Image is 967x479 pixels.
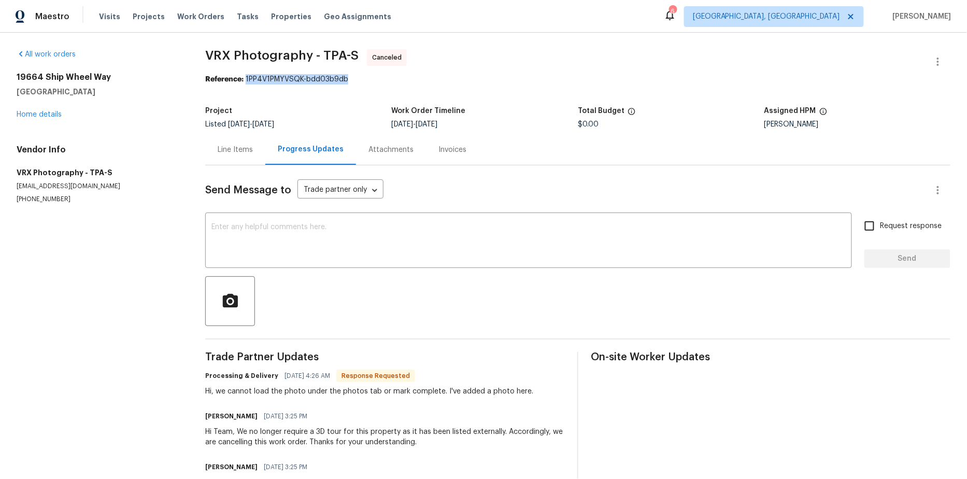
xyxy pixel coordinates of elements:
[205,76,244,83] b: Reference:
[205,462,258,472] h6: [PERSON_NAME]
[205,386,533,397] div: Hi, we cannot load the photo under the photos tab or mark complete. I've added a photo here.
[205,352,565,362] span: Trade Partner Updates
[297,182,383,199] div: Trade partner only
[133,11,165,22] span: Projects
[368,145,414,155] div: Attachments
[205,74,950,84] div: 1PP4V1PMYVSQK-bdd03b9db
[17,87,180,97] h5: [GEOGRAPHIC_DATA]
[177,11,224,22] span: Work Orders
[880,221,942,232] span: Request response
[17,182,180,191] p: [EMAIL_ADDRESS][DOMAIN_NAME]
[764,121,951,128] div: [PERSON_NAME]
[17,111,62,118] a: Home details
[237,13,259,20] span: Tasks
[669,6,676,17] div: 6
[264,462,307,472] span: [DATE] 3:25 PM
[271,11,311,22] span: Properties
[416,121,438,128] span: [DATE]
[693,11,840,22] span: [GEOGRAPHIC_DATA], [GEOGRAPHIC_DATA]
[764,107,816,115] h5: Assigned HPM
[205,427,565,447] div: Hi Team, We no longer require a 3D tour for this property as it has been listed externally. Accor...
[578,107,624,115] h5: Total Budget
[17,167,180,178] h5: VRX Photography - TPA-S
[205,185,291,195] span: Send Message to
[392,121,438,128] span: -
[205,49,359,62] span: VRX Photography - TPA-S
[819,107,828,121] span: The hpm assigned to this work order.
[264,411,307,421] span: [DATE] 3:25 PM
[228,121,250,128] span: [DATE]
[438,145,466,155] div: Invoices
[205,121,274,128] span: Listed
[591,352,950,362] span: On-site Worker Updates
[218,145,253,155] div: Line Items
[99,11,120,22] span: Visits
[278,144,344,154] div: Progress Updates
[392,107,466,115] h5: Work Order Timeline
[35,11,69,22] span: Maestro
[337,371,414,381] span: Response Requested
[324,11,391,22] span: Geo Assignments
[17,195,180,204] p: [PHONE_NUMBER]
[17,145,180,155] h4: Vendor Info
[628,107,636,121] span: The total cost of line items that have been proposed by Opendoor. This sum includes line items th...
[392,121,414,128] span: [DATE]
[372,52,406,63] span: Canceled
[578,121,599,128] span: $0.00
[228,121,274,128] span: -
[17,72,180,82] h2: 19664 Ship Wheel Way
[889,11,951,22] span: [PERSON_NAME]
[205,107,232,115] h5: Project
[205,371,278,381] h6: Processing & Delivery
[205,411,258,421] h6: [PERSON_NAME]
[285,371,330,381] span: [DATE] 4:26 AM
[17,51,76,58] a: All work orders
[252,121,274,128] span: [DATE]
